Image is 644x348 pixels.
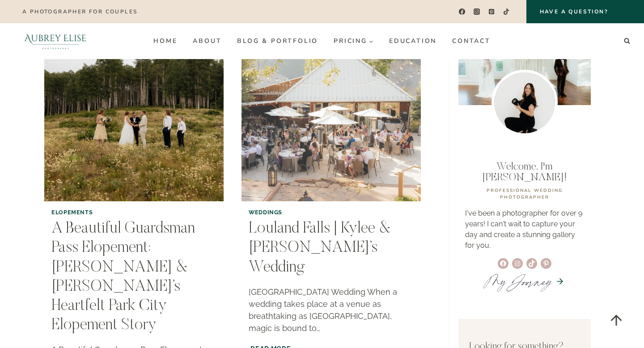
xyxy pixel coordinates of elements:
[500,5,513,18] a: TikTok
[485,268,552,294] a: MyJourney
[491,70,558,136] img: Utah wedding photographer Aubrey Williams
[249,209,282,216] a: Weddings
[621,35,633,47] button: View Search Form
[22,8,137,15] p: A photographer for couples
[11,23,100,59] img: Aubrey Elise Photography
[381,34,444,48] a: Education
[241,22,421,201] a: Louland Falls | Kylee & Dax’s Wedding
[146,34,498,48] nav: Primary
[249,286,414,334] p: [GEOGRAPHIC_DATA] Wedding When a wedding takes place at a venue as breathtaking as [GEOGRAPHIC_DA...
[602,306,631,335] a: Scroll to top
[326,34,381,48] button: Child menu of Pricing
[445,34,499,48] a: Contact
[470,5,483,18] a: Instagram
[507,268,552,294] em: Journey
[465,187,584,201] p: professional WEDDING PHOTOGRAPHER
[465,208,584,251] p: I've been a photographer for over 9 years! I can't wait to capture your day and create a stunning...
[465,161,584,183] p: Welcome, I'm [PERSON_NAME]!
[240,20,423,203] img: Louland Falls | Kylee & Dax’s Wedding
[51,221,195,334] a: A Beautiful Guardsman Pass Elopement: [PERSON_NAME] & [PERSON_NAME]’s Heartfelt Park City Elopeme...
[51,209,93,216] a: Elopements
[485,5,498,18] a: Pinterest
[185,34,229,48] a: About
[146,34,185,48] a: Home
[229,34,326,48] a: Blog & Portfolio
[249,221,391,276] a: Louland Falls | Kylee & [PERSON_NAME]’s Wedding
[455,5,468,18] a: Facebook
[44,22,224,201] img: A Beautiful Guardsman Pass Elopement: Michelle & Matt’s Heartfelt Park City Elopement Story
